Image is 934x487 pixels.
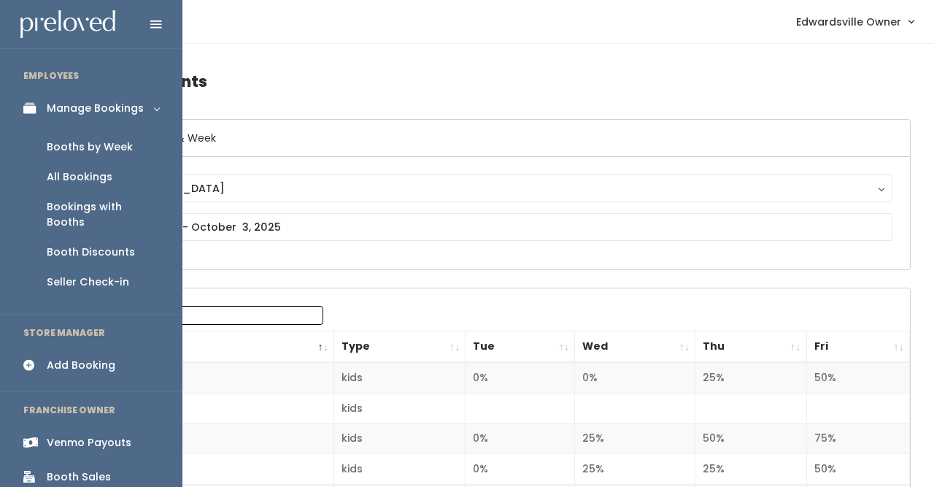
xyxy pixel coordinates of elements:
[806,362,909,393] td: 50%
[47,199,159,230] div: Bookings with Booths
[333,362,465,393] td: kids
[47,101,144,116] div: Manage Bookings
[93,213,892,241] input: September 27 - October 3, 2025
[20,10,115,39] img: preloved logo
[333,393,465,423] td: kids
[47,358,115,373] div: Add Booking
[806,331,909,363] th: Fri: activate to sort column ascending
[695,454,806,485] td: 25%
[695,362,806,393] td: 25%
[75,331,333,363] th: Booth Number: activate to sort column descending
[466,331,575,363] th: Tue: activate to sort column ascending
[107,180,879,196] div: [GEOGRAPHIC_DATA]
[695,423,806,454] td: 50%
[575,331,695,363] th: Wed: activate to sort column ascending
[75,362,333,393] td: 1
[466,362,575,393] td: 0%
[137,306,323,325] input: Search:
[47,169,112,185] div: All Bookings
[75,120,910,157] h6: Select Location & Week
[806,454,909,485] td: 50%
[575,423,695,454] td: 25%
[47,245,135,260] div: Booth Discounts
[74,61,911,101] h4: Booth Discounts
[466,454,575,485] td: 0%
[575,362,695,393] td: 0%
[47,469,111,485] div: Booth Sales
[47,435,131,450] div: Venmo Payouts
[333,454,465,485] td: kids
[47,139,133,155] div: Booths by Week
[84,306,323,325] label: Search:
[333,423,465,454] td: kids
[93,175,892,202] button: [GEOGRAPHIC_DATA]
[796,14,901,30] span: Edwardsville Owner
[695,331,806,363] th: Thu: activate to sort column ascending
[575,454,695,485] td: 25%
[75,393,333,423] td: 2
[466,423,575,454] td: 0%
[47,275,129,290] div: Seller Check-in
[781,6,928,37] a: Edwardsville Owner
[806,423,909,454] td: 75%
[333,331,465,363] th: Type: activate to sort column ascending
[75,423,333,454] td: 3
[75,454,333,485] td: 4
